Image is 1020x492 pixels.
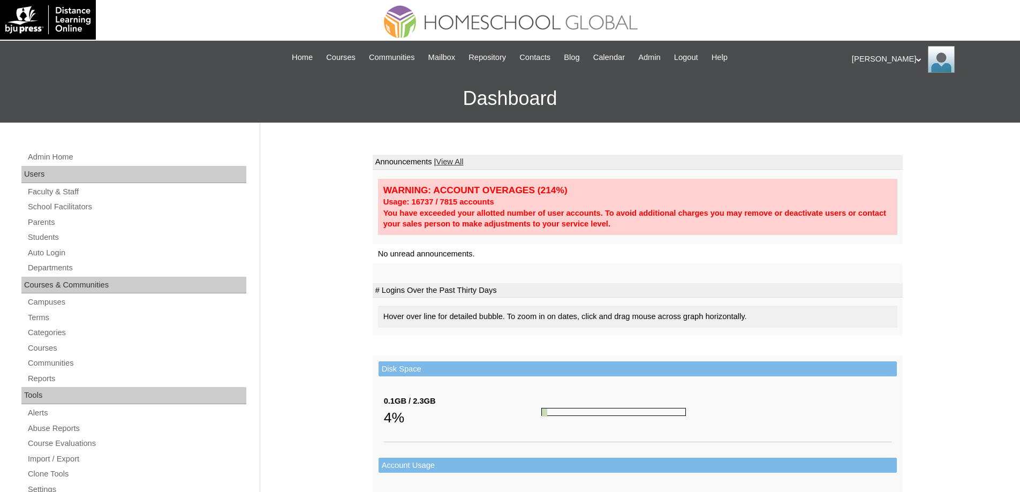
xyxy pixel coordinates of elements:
[27,326,246,339] a: Categories
[558,51,585,64] a: Blog
[326,51,356,64] span: Courses
[564,51,579,64] span: Blog
[27,246,246,260] a: Auto Login
[369,51,415,64] span: Communities
[27,372,246,385] a: Reports
[428,51,456,64] span: Mailbox
[463,51,511,64] a: Repository
[27,342,246,355] a: Courses
[27,216,246,229] a: Parents
[27,296,246,309] a: Campuses
[928,46,955,73] img: Ariane Ebuen
[674,51,698,64] span: Logout
[27,406,246,420] a: Alerts
[638,51,661,64] span: Admin
[27,231,246,244] a: Students
[292,51,313,64] span: Home
[21,277,246,294] div: Courses & Communities
[423,51,461,64] a: Mailbox
[21,387,246,404] div: Tools
[27,452,246,466] a: Import / Export
[378,306,897,328] div: Hover over line for detailed bubble. To zoom in on dates, click and drag mouse across graph horiz...
[27,185,246,199] a: Faculty & Staff
[514,51,556,64] a: Contacts
[379,458,897,473] td: Account Usage
[27,437,246,450] a: Course Evaluations
[852,46,1009,73] div: [PERSON_NAME]
[593,51,625,64] span: Calendar
[373,244,903,264] td: No unread announcements.
[27,150,246,164] a: Admin Home
[286,51,318,64] a: Home
[21,166,246,183] div: Users
[383,208,892,230] div: You have exceeded your allotted number of user accounts. To avoid additional charges you may remo...
[519,51,550,64] span: Contacts
[588,51,630,64] a: Calendar
[27,200,246,214] a: School Facilitators
[5,5,90,34] img: logo-white.png
[373,155,903,170] td: Announcements |
[669,51,704,64] a: Logout
[633,51,666,64] a: Admin
[27,357,246,370] a: Communities
[321,51,361,64] a: Courses
[27,261,246,275] a: Departments
[712,51,728,64] span: Help
[436,157,463,166] a: View All
[383,184,892,196] div: WARNING: ACCOUNT OVERAGES (214%)
[27,467,246,481] a: Clone Tools
[27,422,246,435] a: Abuse Reports
[27,311,246,324] a: Terms
[373,283,903,298] td: # Logins Over the Past Thirty Days
[379,361,897,377] td: Disk Space
[384,407,541,428] div: 4%
[5,74,1015,123] h3: Dashboard
[706,51,733,64] a: Help
[364,51,420,64] a: Communities
[383,198,494,206] strong: Usage: 16737 / 7815 accounts
[469,51,506,64] span: Repository
[384,396,541,407] div: 0.1GB / 2.3GB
